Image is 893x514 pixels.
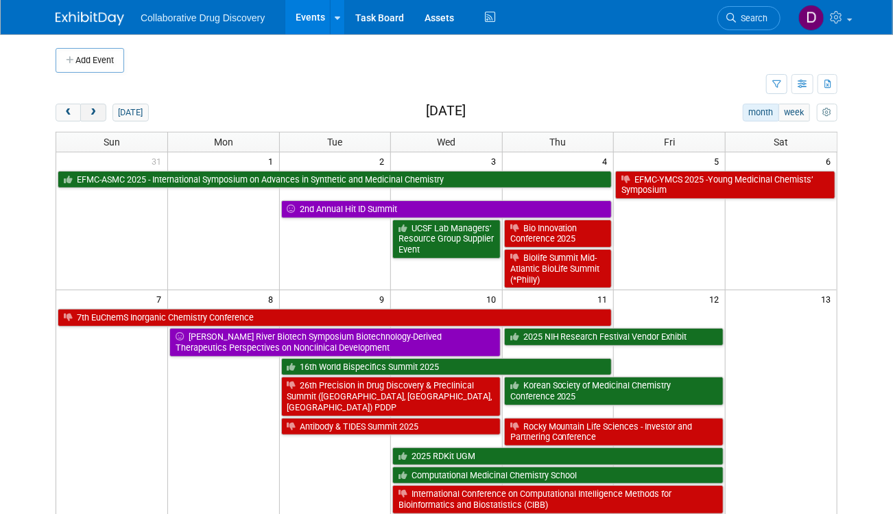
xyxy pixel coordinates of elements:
span: Collaborative Drug Discovery [141,12,265,23]
span: 4 [601,152,613,170]
span: Mon [214,137,233,148]
a: Korean Society of Medicinal Chemistry Conference 2025 [504,377,724,405]
span: Thu [550,137,567,148]
a: UCSF Lab Managers’ Resource Group Supplier Event [392,220,501,259]
span: 1 [267,152,279,170]
a: Search [717,6,781,30]
a: [PERSON_NAME] River Biotech Symposium Biotechnology-Derived Therapeutics Perspectives on Nonclini... [169,328,501,356]
span: 8 [267,290,279,307]
span: 11 [596,290,613,307]
span: 10 [485,290,502,307]
a: Computational Medicinal Chemistry School [392,467,724,484]
img: ExhibitDay [56,12,124,25]
a: 2nd Annual Hit ID Summit [281,200,612,218]
button: month [743,104,779,121]
span: Sat [774,137,788,148]
span: Sun [104,137,120,148]
span: 5 [713,152,725,170]
a: 2025 RDKit UGM [392,447,724,465]
span: Tue [327,137,342,148]
span: 13 [820,290,837,307]
span: Search [736,13,767,23]
a: 7th EuChemS Inorganic Chemistry Conference [58,309,612,327]
span: Wed [437,137,455,148]
button: [DATE] [112,104,149,121]
span: 2 [378,152,390,170]
span: Fri [664,137,675,148]
button: week [778,104,810,121]
span: 6 [824,152,837,170]
span: 3 [490,152,502,170]
a: Rocky Mountain Life Sciences - Investor and Partnering Conference [504,418,724,446]
a: Bio Innovation Conference 2025 [504,220,612,248]
a: 26th Precision in Drug Discovery & Preclinical Summit ([GEOGRAPHIC_DATA], [GEOGRAPHIC_DATA], [GEO... [281,377,501,416]
a: International Conference on Computational Intelligence Methods for Bioinformatics and Biostatisti... [392,485,724,513]
a: 2025 NIH Research Festival Vendor Exhibit [504,328,724,346]
a: Biolife Summit Mid-Atlantic BioLife Summit (*Philly) [504,249,612,288]
img: Daniel Castro [798,5,824,31]
button: next [80,104,106,121]
span: 12 [708,290,725,307]
span: 7 [155,290,167,307]
a: EFMC-ASMC 2025 - International Symposium on Advances in Synthetic and Medicinal Chemistry [58,171,612,189]
a: Antibody & TIDES Summit 2025 [281,418,501,436]
span: 9 [378,290,390,307]
button: Add Event [56,48,124,73]
i: Personalize Calendar [822,108,831,117]
span: 31 [150,152,167,170]
h2: [DATE] [426,104,466,119]
a: 16th World Bispecifics Summit 2025 [281,358,612,376]
a: EFMC-YMCS 2025 -Young Medicinal Chemists’ Symposium [615,171,835,199]
button: myCustomButton [817,104,837,121]
button: prev [56,104,81,121]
